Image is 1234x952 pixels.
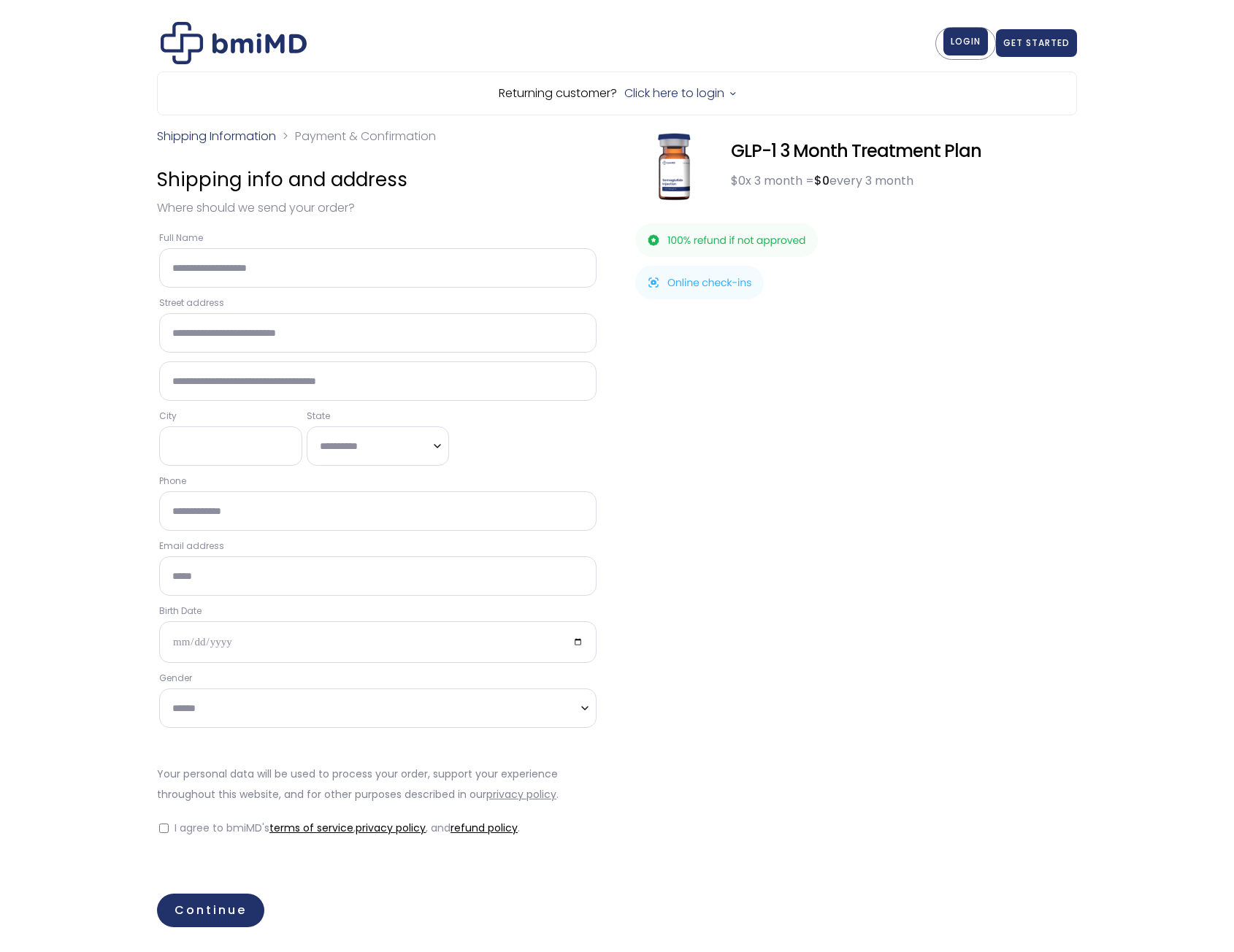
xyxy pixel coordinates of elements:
[635,126,713,204] img: GLP-1 3 Month Treatment Plan
[731,172,738,189] span: $
[731,141,1077,161] div: GLP-1 3 Month Treatment Plan
[295,128,436,145] span: Payment & Confirmation
[159,410,302,423] label: City
[157,894,264,927] a: Continue
[157,161,599,198] h3: Shipping info and address
[159,604,597,618] label: Birth Date
[157,198,599,218] p: Where should we send your order?
[731,172,1077,190] div: x 3 month = every 3 month
[635,223,818,257] img: 100% refund if not approved
[814,172,829,189] bdi: 0
[356,821,426,835] a: privacy policy
[307,410,450,423] label: State
[1003,37,1070,49] span: GET STARTED
[814,172,822,189] span: $
[269,821,353,835] a: terms of service
[283,128,288,145] span: >
[157,764,599,805] p: Your personal data will be used to process your order, support your experience throughout this we...
[159,231,597,245] label: Full Name
[159,475,597,488] label: Phone
[159,540,597,553] label: Email address
[159,672,597,685] label: Gender
[161,22,307,64] img: Checkout
[996,29,1077,57] a: GET STARTED
[157,128,276,145] a: Shipping Information
[451,821,518,835] a: refund policy
[731,172,746,189] bdi: 0
[943,28,988,55] a: LOGIN
[159,296,597,310] label: Street address
[951,35,981,47] span: LOGIN
[486,787,556,802] a: privacy policy
[175,818,520,838] label: I agree to bmiMD's , , and .
[157,72,1077,115] div: Returning customer?
[635,266,764,299] img: Online check-ins
[624,83,724,104] a: Click here to login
